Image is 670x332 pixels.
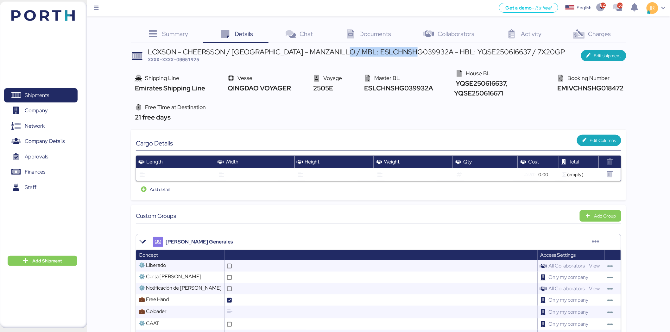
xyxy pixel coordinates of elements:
span: Edit Columns [590,137,616,144]
span: Booking Number [568,74,610,82]
span: ⚙️ Notificación de [PERSON_NAME] [139,285,222,291]
a: Staff [4,180,78,194]
span: House BL [466,70,490,77]
span: Finances [25,167,45,176]
span: ⚙️ Liberado [139,262,166,268]
span: Company Details [25,137,65,146]
span: USD($) [524,171,536,177]
span: Length [146,158,163,165]
span: Details [235,30,253,38]
span: Master BL [375,74,400,82]
span: Voyage [323,74,342,82]
span: 2505E [312,84,333,92]
span: Weight [384,158,400,165]
span: Add Shipment [32,257,62,265]
span: 21 free days [133,113,171,121]
button: Add detail [136,184,175,195]
span: Qty [463,158,472,165]
button: Edit shipment [581,50,626,61]
span: Approvals [25,152,48,161]
div: Add Group [594,212,616,220]
button: Menu [91,3,102,14]
div: LOXSON - CHEERSSON / [GEOGRAPHIC_DATA] - MANZANILLO / MBL: ESLCHNSHG039932A - HBL: YQSE250616637 ... [148,48,565,55]
a: Approvals [4,150,78,164]
button: USD($) [521,170,538,179]
span: Free Time at Destination [145,103,206,111]
button: Add Shipment [8,256,77,266]
span: ESLCHNSHG039932A [363,84,433,92]
div: Cargo Details [136,139,378,147]
a: Finances [4,165,78,179]
span: Height [305,158,320,165]
span: Company [25,106,48,115]
span: Emirates Shipping Line [133,84,205,92]
span: Collaborators [438,30,475,38]
span: Edit shipment [594,52,621,59]
div: English [577,4,591,11]
span: Network [25,121,45,131]
span: Width [225,158,238,165]
span: Access Settings [540,252,576,258]
span: ⚙️ Carta [PERSON_NAME] [139,273,201,280]
span: Shipping Line [145,74,179,82]
span: Vessel [238,74,254,82]
span: Activity [521,30,542,38]
span: QINGDAO VOYAGER [226,84,291,92]
span: XXXX-XXXX-O0051925 [148,56,199,63]
span: [PERSON_NAME] Generales [166,238,233,246]
span: Documents [360,30,391,38]
span: Only my company [546,306,591,318]
span: EMIVCHNSHG018472 [556,84,624,92]
span: Only my company [546,294,591,306]
span: Charges [588,30,611,38]
span: YQSE250616637, YQSE250616671 [454,79,507,97]
a: Network [4,119,78,133]
span: Only my company [546,271,591,283]
span: Cost [528,158,539,165]
span: Only my company [546,318,591,330]
span: All Collaborators - View [546,260,603,272]
span: All Collaborators - View [546,283,603,294]
a: Shipments [4,88,78,103]
span: Shipments [25,91,49,100]
span: 💼 Free Hand [139,296,169,303]
span: ⚙️ CAAT [139,320,159,327]
button: Add Group [580,210,621,222]
a: Company [4,103,78,118]
span: Concept [139,252,158,258]
span: Custom Groups [136,212,176,220]
span: Add detail [150,186,170,193]
span: Chat [300,30,313,38]
span: 💼 Coloader [139,308,167,315]
span: Staff [25,183,36,192]
span: Summary [162,30,188,38]
span: IR [650,4,655,12]
a: Company Details [4,134,78,149]
button: Edit Columns [577,135,621,146]
span: Total [569,158,579,165]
